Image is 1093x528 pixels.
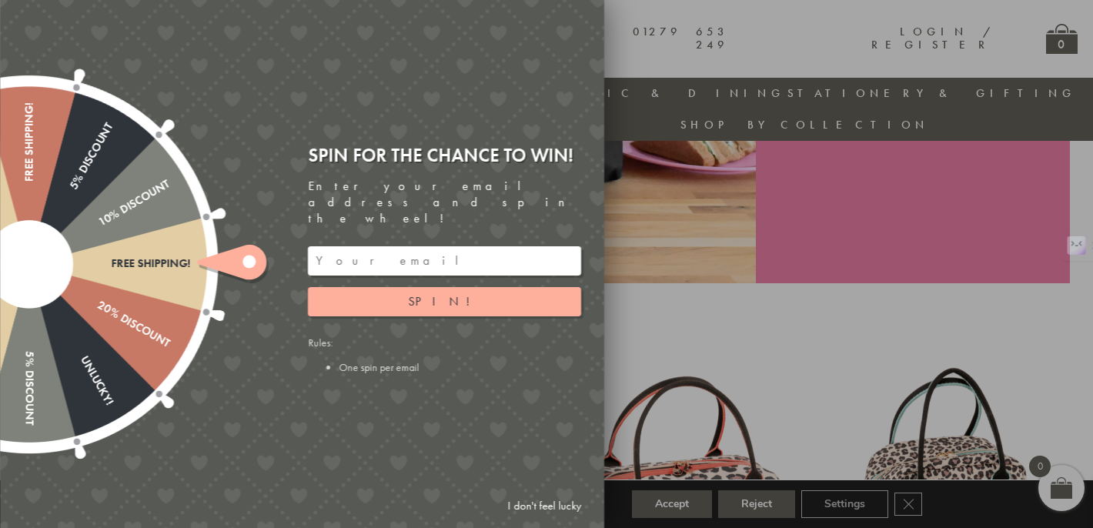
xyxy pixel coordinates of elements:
div: 5% Discount [22,264,35,426]
div: 20% Discount [25,259,172,351]
div: Rules: [308,336,581,374]
li: One spin per email [339,360,581,374]
div: 5% Discount [23,121,115,267]
div: Free shipping! [29,257,191,270]
div: Free shipping! [22,102,35,264]
div: Enter your email address and spin the wheel! [308,179,581,226]
div: 10% Discount [25,178,172,270]
span: Spin! [408,293,481,309]
button: Spin! [308,287,581,316]
div: Spin for the chance to win! [308,143,581,167]
a: I don't feel lucky [500,492,589,520]
input: Your email [308,246,581,276]
div: Unlucky! [23,261,115,407]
